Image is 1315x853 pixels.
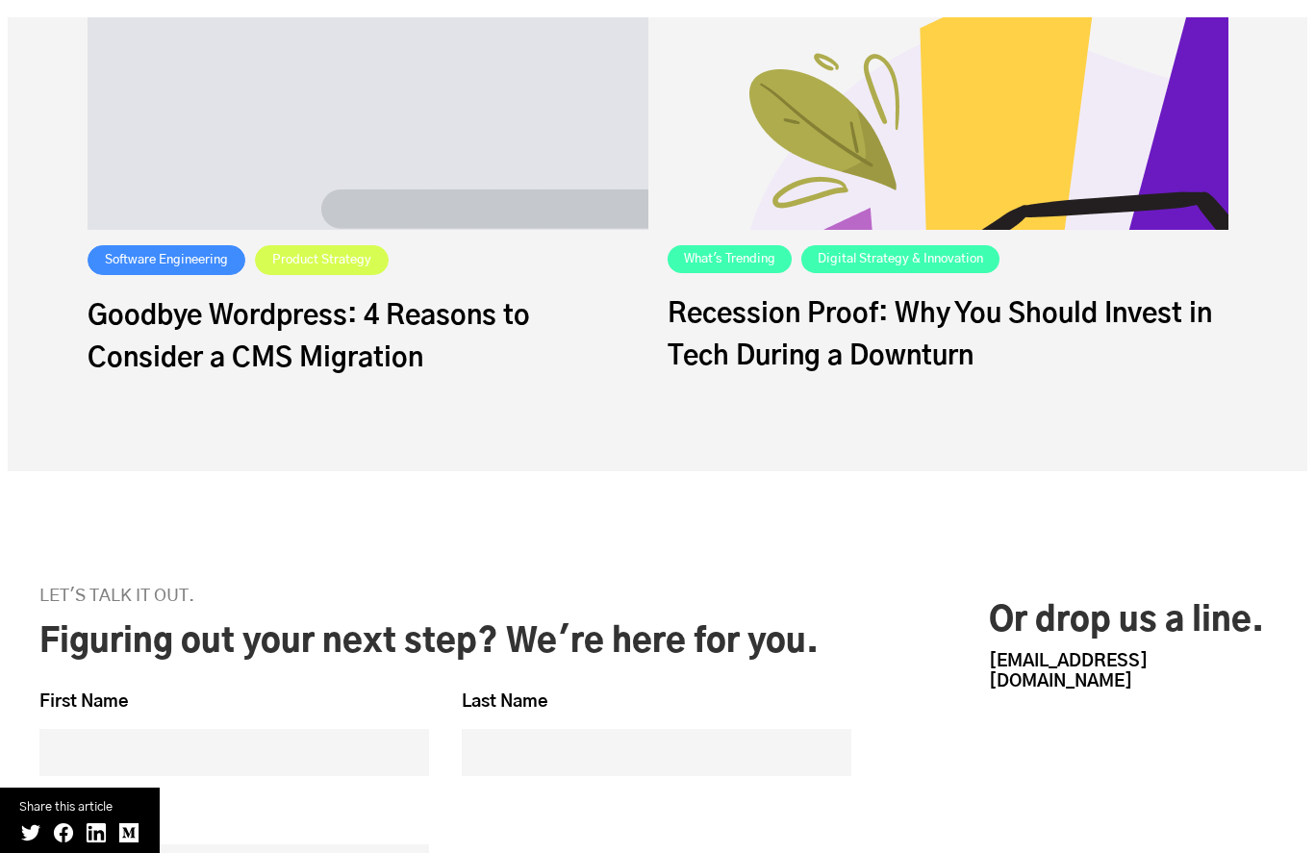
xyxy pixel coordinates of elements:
small: Share this article [19,797,140,817]
a: [EMAIL_ADDRESS][DOMAIN_NAME] [989,653,1148,690]
a: Recession Proof: Why You Should Invest in Tech During a Downturn [668,293,1228,378]
h6: LET'S TALK IT OUT. [39,587,852,608]
a: Digital Strategy & Innovation [801,245,999,273]
h2: Or drop us a line. [989,601,1276,642]
a: Software Engineering [88,245,245,275]
h2: Figuring out your next step? We're here for you. [39,622,852,664]
a: What's Trending [668,245,792,273]
a: Product Strategy [255,245,389,275]
a: Goodbye Wordpress: 4 Reasons to Consider a CMS Migration [88,295,648,380]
